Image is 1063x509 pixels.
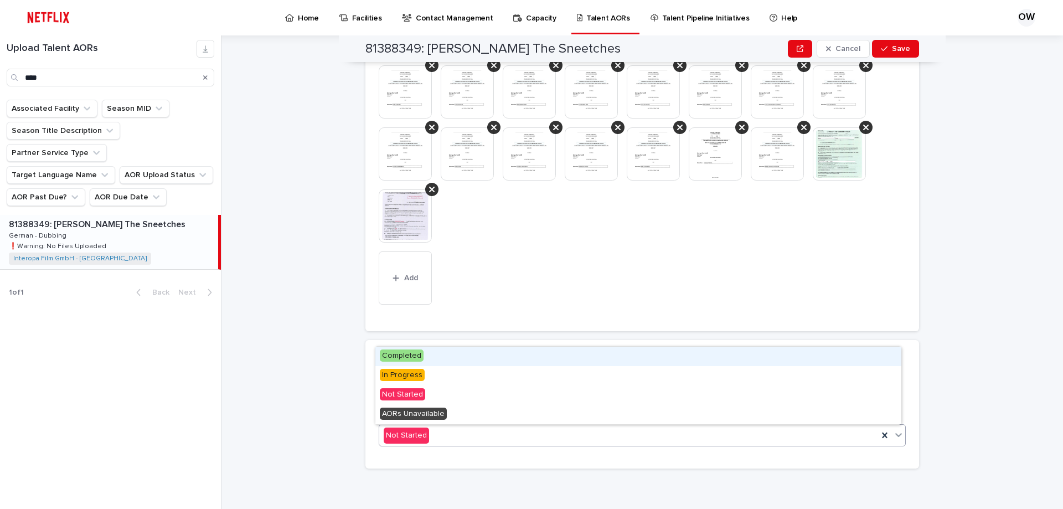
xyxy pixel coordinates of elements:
div: In Progress [375,366,901,385]
button: Next [174,287,221,297]
div: Not Started [384,428,429,444]
h1: Upload Talent AORs [7,43,197,55]
button: AOR Past Due? [7,188,85,206]
div: OW [1018,9,1035,27]
span: Save [892,45,910,53]
p: 81388349: [PERSON_NAME] The Sneetches [9,217,188,230]
span: Not Started [380,388,425,400]
div: Completed [375,347,901,366]
span: Back [146,289,169,296]
span: Next [178,289,203,296]
button: AOR Due Date [90,188,167,206]
input: Search [7,69,214,86]
a: Interopa Film GmbH - [GEOGRAPHIC_DATA] [13,255,147,263]
span: AORs Unavailable [380,408,447,420]
p: ❗️Warning: No Files Uploaded [9,240,109,250]
button: Partner Service Type [7,144,107,162]
h2: 81388349: [PERSON_NAME] The Sneetches [365,41,621,57]
button: Back [127,287,174,297]
div: Not Started [375,385,901,405]
span: Add [404,274,418,282]
button: Save [872,40,919,58]
div: AORs Unavailable [375,405,901,424]
button: Add [379,251,432,305]
button: Season MID [102,100,169,117]
button: Associated Facility [7,100,97,117]
span: Completed [380,349,424,362]
button: Cancel [817,40,870,58]
button: Target Language Name [7,166,115,184]
span: In Progress [380,369,425,381]
span: Cancel [835,45,860,53]
p: German - Dubbing [9,230,69,240]
img: ifQbXi3ZQGMSEF7WDB7W [22,7,75,29]
button: AOR Upload Status [120,166,213,184]
button: Season Title Description [7,122,120,140]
